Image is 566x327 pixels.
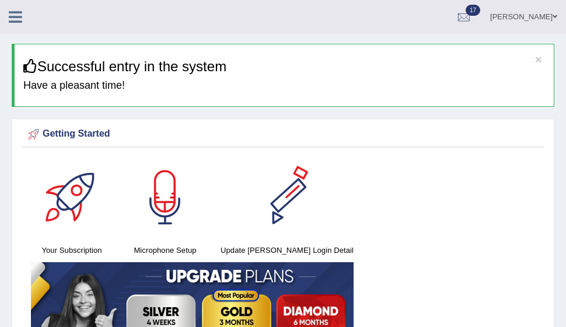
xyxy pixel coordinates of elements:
[23,80,545,92] h4: Have a pleasant time!
[466,5,480,16] span: 17
[535,53,542,65] button: ×
[23,59,545,74] h3: Successful entry in the system
[31,244,113,256] h4: Your Subscription
[124,244,206,256] h4: Microphone Setup
[218,244,357,256] h4: Update [PERSON_NAME] Login Detail
[25,126,541,143] div: Getting Started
